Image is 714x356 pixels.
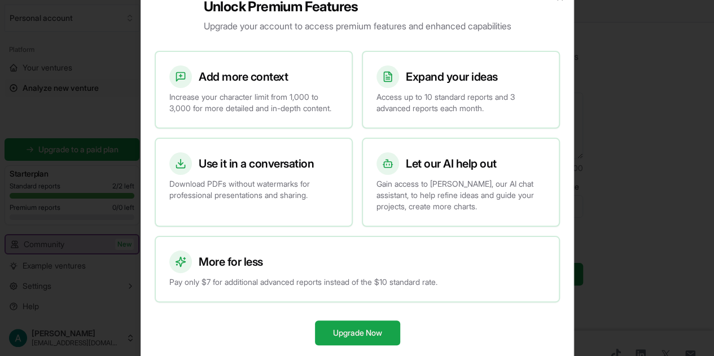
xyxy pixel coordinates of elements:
[169,178,338,201] p: Download PDFs without watermarks for professional presentations and sharing.
[199,254,263,270] h3: More for less
[406,69,498,85] h3: Expand your ideas
[376,178,545,212] p: Gain access to [PERSON_NAME], our AI chat assistant, to help refine ideas and guide your projects...
[376,91,545,114] p: Access up to 10 standard reports and 3 advanced reports each month.
[314,320,400,345] button: Upgrade Now
[199,69,288,85] h3: Add more context
[199,156,314,172] h3: Use it in a conversation
[203,19,511,33] p: Upgrade your account to access premium features and enhanced capabilities
[169,91,338,114] p: Increase your character limit from 1,000 to 3,000 for more detailed and in-depth content.
[406,156,497,172] h3: Let our AI help out
[169,276,545,288] p: Pay only $7 for additional advanced reports instead of the $10 standard rate.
